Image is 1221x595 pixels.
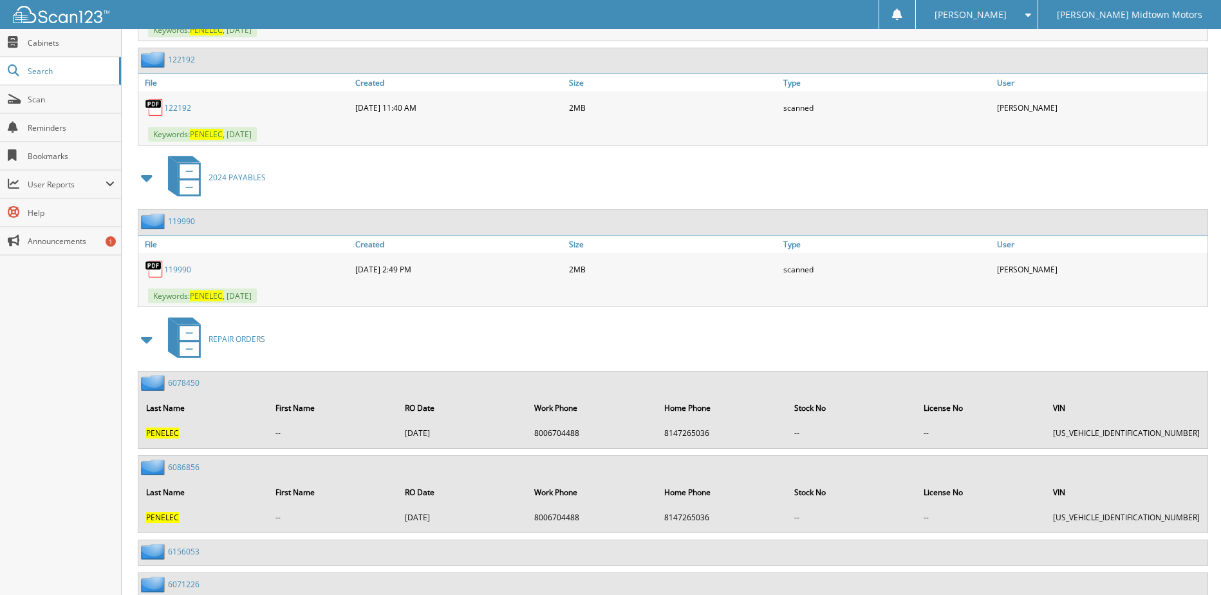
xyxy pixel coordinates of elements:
[1047,479,1206,505] th: VIN
[106,236,116,247] div: 1
[28,151,115,162] span: Bookmarks
[269,507,397,528] td: --
[780,256,994,282] div: scanned
[269,479,397,505] th: First Name
[398,422,527,444] td: [DATE]
[148,288,257,303] span: Keywords: , [DATE]
[269,422,397,444] td: --
[398,479,527,505] th: RO Date
[160,314,265,364] a: REPAIR ORDERS
[190,129,223,140] span: PENELEC
[141,459,168,475] img: folder2.png
[917,422,1045,444] td: --
[141,576,168,592] img: folder2.png
[168,216,195,227] a: 119990
[140,395,268,421] th: Last Name
[141,52,168,68] img: folder2.png
[146,428,179,439] span: PENELEC
[148,127,257,142] span: Keywords: , [DATE]
[146,512,179,523] span: PENELEC
[13,6,109,23] img: scan123-logo-white.svg
[352,95,566,120] div: [DATE] 11:40 AM
[145,98,164,117] img: PDF.png
[160,152,266,203] a: 2024 PAYABLES
[28,66,113,77] span: Search
[1047,507,1206,528] td: [US_VEHICLE_IDENTIFICATION_NUMBER]
[566,236,779,253] a: Size
[168,377,200,388] a: 6078450
[780,236,994,253] a: Type
[788,395,915,421] th: Stock No
[28,236,115,247] span: Announcements
[917,479,1045,505] th: License No
[141,543,168,560] img: folder2.png
[994,236,1207,253] a: User
[168,462,200,473] a: 6086856
[141,375,168,391] img: folder2.png
[209,172,266,183] span: 2024 PAYABLES
[164,102,191,113] a: 122192
[917,507,1045,528] td: --
[28,207,115,218] span: Help
[566,256,779,282] div: 2MB
[788,507,915,528] td: --
[528,422,657,444] td: 8006704488
[658,479,787,505] th: Home Phone
[658,507,787,528] td: 8147265036
[168,54,195,65] a: 122192
[935,11,1007,19] span: [PERSON_NAME]
[780,95,994,120] div: scanned
[917,395,1045,421] th: License No
[1047,422,1206,444] td: [US_VEHICLE_IDENTIFICATION_NUMBER]
[398,395,527,421] th: RO Date
[168,579,200,590] a: 6071226
[168,546,200,557] a: 6156053
[138,74,352,91] a: File
[28,94,115,105] span: Scan
[352,74,566,91] a: Created
[140,479,268,505] th: Last Name
[528,479,657,505] th: Work Phone
[269,395,397,421] th: First Name
[138,236,352,253] a: File
[28,37,115,48] span: Cabinets
[209,334,265,345] span: REPAIR ORDERS
[788,422,915,444] td: --
[164,264,191,275] a: 119990
[994,74,1207,91] a: User
[352,256,566,282] div: [DATE] 2:49 PM
[398,507,527,528] td: [DATE]
[141,213,168,229] img: folder2.png
[528,507,657,528] td: 8006704488
[28,122,115,133] span: Reminders
[145,260,164,279] img: PDF.png
[566,95,779,120] div: 2MB
[190,290,223,301] span: PENELEC
[994,256,1207,282] div: [PERSON_NAME]
[28,179,106,190] span: User Reports
[1047,395,1206,421] th: VIN
[780,74,994,91] a: Type
[566,74,779,91] a: Size
[528,395,657,421] th: Work Phone
[148,23,257,37] span: Keywords: , [DATE]
[190,24,223,35] span: PENELEC
[788,479,915,505] th: Stock No
[994,95,1207,120] div: [PERSON_NAME]
[658,395,787,421] th: Home Phone
[1057,11,1202,19] span: [PERSON_NAME] Midtown Motors
[352,236,566,253] a: Created
[658,422,787,444] td: 8147265036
